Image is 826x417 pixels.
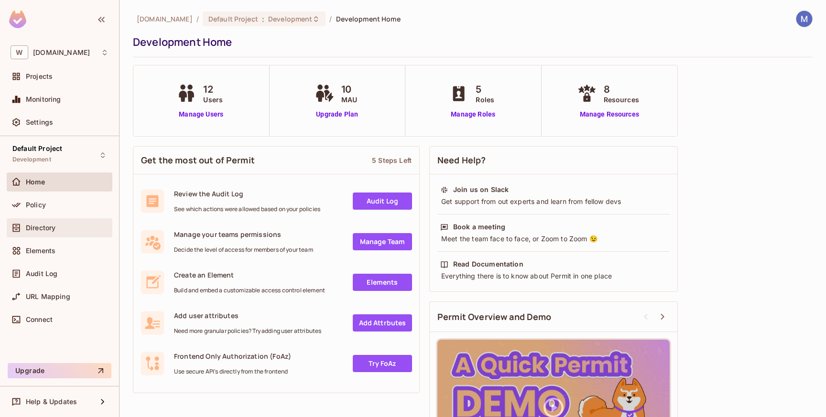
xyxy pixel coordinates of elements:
img: Mithilesh Gupta [796,11,812,27]
span: Roles [476,95,494,105]
span: 8 [604,82,639,96]
a: Manage Team [353,233,412,250]
a: Add Attrbutes [353,314,412,331]
div: Read Documentation [453,259,523,269]
span: Manage your teams permissions [174,230,313,239]
span: URL Mapping [26,293,70,300]
span: Resources [604,95,639,105]
span: Default Project [208,14,258,23]
span: Policy [26,201,46,209]
span: Create an Element [174,270,325,279]
div: Book a meeting [453,222,505,232]
span: Connect [26,316,53,323]
img: SReyMgAAAABJRU5ErkJggg== [9,11,26,28]
li: / [196,14,199,23]
span: Need more granular policies? Try adding user attributes [174,327,321,335]
span: Projects [26,73,53,80]
span: 12 [203,82,223,96]
span: Users [203,95,223,105]
span: Frontend Only Authorization (FoAz) [174,352,291,361]
span: Settings [26,118,53,126]
div: 5 Steps Left [372,156,412,165]
div: Join us on Slack [453,185,509,194]
span: Development [12,156,51,163]
span: Development Home [336,14,401,23]
span: Help & Updates [26,398,77,406]
span: Monitoring [26,96,61,103]
span: : [261,15,265,23]
button: Upgrade [8,363,111,378]
span: Review the Audit Log [174,189,320,198]
span: Development [268,14,312,23]
span: Add user attributes [174,311,321,320]
span: Permit Overview and Demo [437,311,552,323]
a: Upgrade Plan [313,109,362,119]
a: Audit Log [353,192,412,210]
a: Try FoAz [353,355,412,372]
a: Manage Roles [447,109,499,119]
span: Need Help? [437,154,486,166]
span: Use secure API's directly from the frontend [174,368,291,375]
span: 10 [341,82,357,96]
span: Home [26,178,45,186]
span: See which actions were allowed based on your policies [174,205,320,213]
div: Get support from out experts and learn from fellow devs [440,197,667,206]
a: Elements [353,274,412,291]
div: Development Home [133,35,808,49]
span: 5 [476,82,494,96]
li: / [329,14,332,23]
a: Manage Users [174,109,228,119]
span: Default Project [12,145,62,152]
div: Everything there is to know about Permit in one place [440,271,667,281]
a: Manage Resources [575,109,644,119]
span: the active workspace [137,14,193,23]
span: Directory [26,224,55,232]
span: Workspace: withpronto.com [33,49,90,56]
div: Meet the team face to face, or Zoom to Zoom 😉 [440,234,667,244]
span: Elements [26,247,55,255]
span: Get the most out of Permit [141,154,255,166]
span: W [11,45,28,59]
span: Decide the level of access for members of your team [174,246,313,254]
span: MAU [341,95,357,105]
span: Audit Log [26,270,57,278]
span: Build and embed a customizable access control element [174,287,325,294]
